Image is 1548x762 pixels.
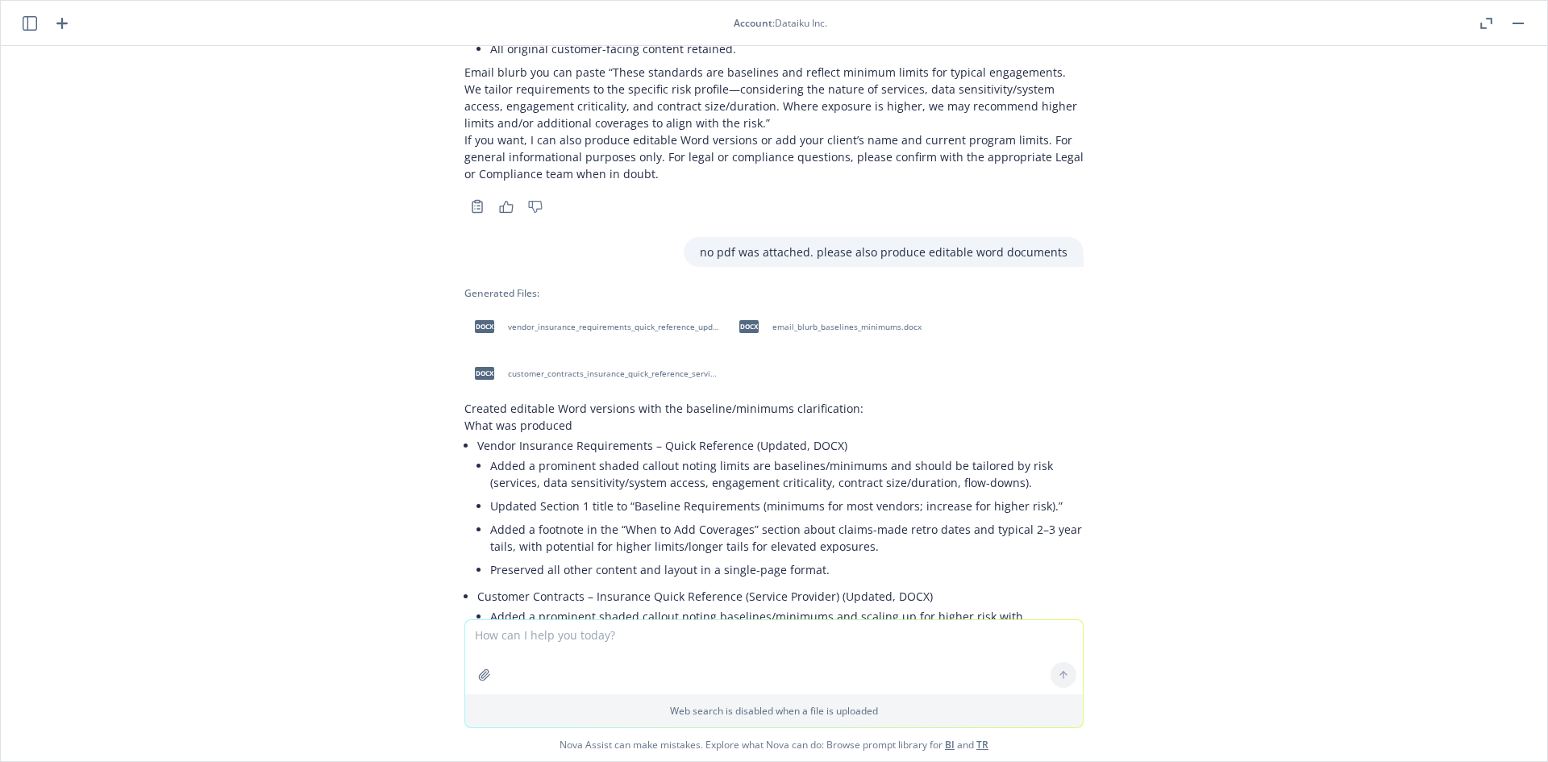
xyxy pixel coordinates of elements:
[976,738,988,752] a: TR
[490,605,1084,645] li: Added a prominent shaded callout noting baselines/minimums and scaling up for higher risk with br...
[734,16,772,30] span: Account
[470,199,485,214] svg: Copy to clipboard
[490,518,1084,558] li: Added a footnote in the “When to Add Coverages” section about claims-made retro dates and typical...
[477,437,1084,454] p: Vendor Insurance Requirements – Quick Reference (Updated, DOCX)
[739,320,759,332] span: docx
[490,37,1084,60] li: All original customer-facing content retained.
[475,320,494,332] span: docx
[477,588,1084,605] p: Customer Contracts – Insurance Quick Reference (Service Provider) (Updated, DOCX)
[464,131,1084,182] p: If you want, I can also produce editable Word versions or add your client’s name and current prog...
[7,728,1541,761] span: Nova Assist can make mistakes. Explore what Nova can do: Browse prompt library for and
[464,400,1084,417] p: Created editable Word versions with the baseline/minimums clarification:
[522,195,548,218] button: Thumbs down
[734,16,827,30] div: : Dataiku Inc.
[464,286,1084,300] div: Generated Files:
[508,369,719,379] span: customer_contracts_insurance_quick_reference_service_provider_updated.docx
[729,306,925,347] div: docxemail_blurb_baselines_minimums.docx
[475,704,1073,718] p: Web search is disabled when a file is uploaded
[772,322,922,332] span: email_blurb_baselines_minimums.docx
[464,306,722,347] div: docxvendor_insurance_requirements_quick_reference_updated.docx
[508,322,719,332] span: vendor_insurance_requirements_quick_reference_updated.docx
[475,367,494,379] span: docx
[700,244,1067,260] p: no pdf was attached. please also produce editable word documents
[464,353,722,393] div: docxcustomer_contracts_insurance_quick_reference_service_provider_updated.docx
[490,454,1084,494] li: Added a prominent shaded callout noting limits are baselines/minimums and should be tailored by r...
[490,494,1084,518] li: Updated Section 1 title to “Baseline Requirements (minimums for most vendors; increase for higher...
[490,558,1084,581] li: Preserved all other content and layout in a single-page format.
[945,738,955,752] a: BI
[464,417,1084,434] p: What was produced
[464,64,1084,131] p: Email blurb you can paste “These standards are baselines and reflect minimum limits for typical e...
